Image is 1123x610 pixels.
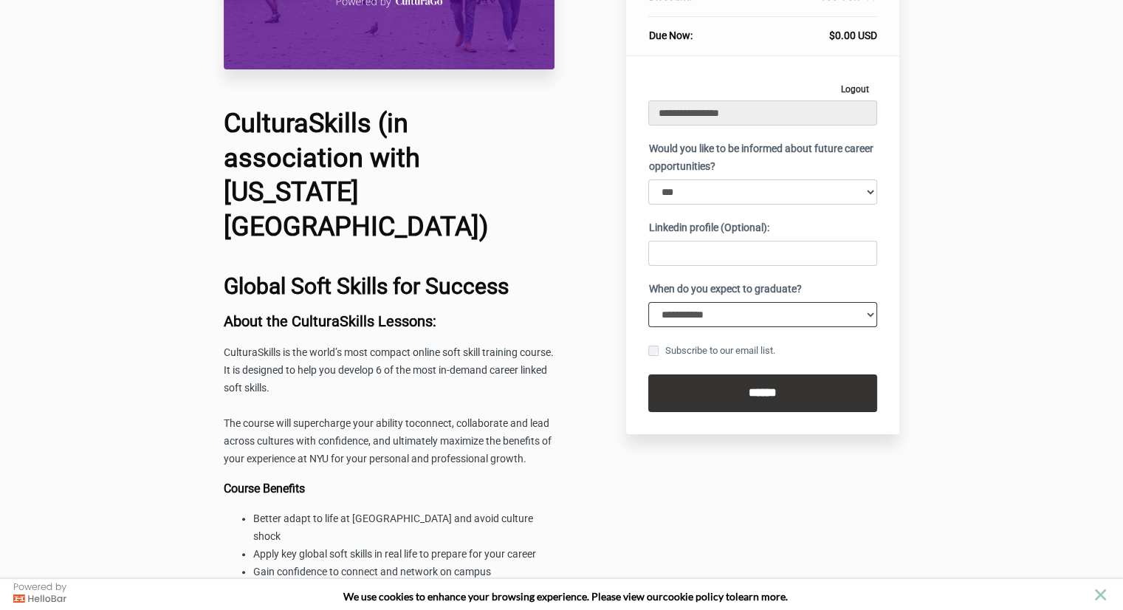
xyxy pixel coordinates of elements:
strong: to [726,590,735,603]
span: We use cookies to enhance your browsing experience. Please view our [343,590,663,603]
b: Global Soft Skills for Success [224,273,509,299]
span: Apply key global soft skills in real life to prepare for your career [253,548,536,560]
h1: CulturaSkills (in association with [US_STATE][GEOGRAPHIC_DATA]) [224,106,554,244]
span: learn more. [735,590,788,603]
span: connect, collaborate and lead across cultures with confidence, and ultimately maximize the benefi... [224,417,552,465]
span: Gain confidence to connect and network on campus [253,566,491,578]
b: Course Benefits [224,482,305,496]
span: $0.00 USD [829,30,877,41]
span: Better adapt to life at [GEOGRAPHIC_DATA] and avoid culture shock [253,513,533,542]
span: The course will supercharge your ability to [224,417,415,429]
label: When do you expect to graduate? [648,281,801,298]
a: Logout [833,78,877,100]
span: CulturaSkills is the world’s most compact online soft skill training course. It is designed to he... [224,346,554,394]
button: close [1091,586,1110,604]
input: Subscribe to our email list. [648,346,659,356]
a: cookie policy [663,590,724,603]
h3: About the CulturaSkills Lessons: [224,313,554,329]
th: Due Now: [648,17,744,44]
label: Linkedin profile (Optional): [648,219,769,237]
label: Would you like to be informed about future career opportunities? [648,140,877,176]
label: Subscribe to our email list. [648,343,775,359]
